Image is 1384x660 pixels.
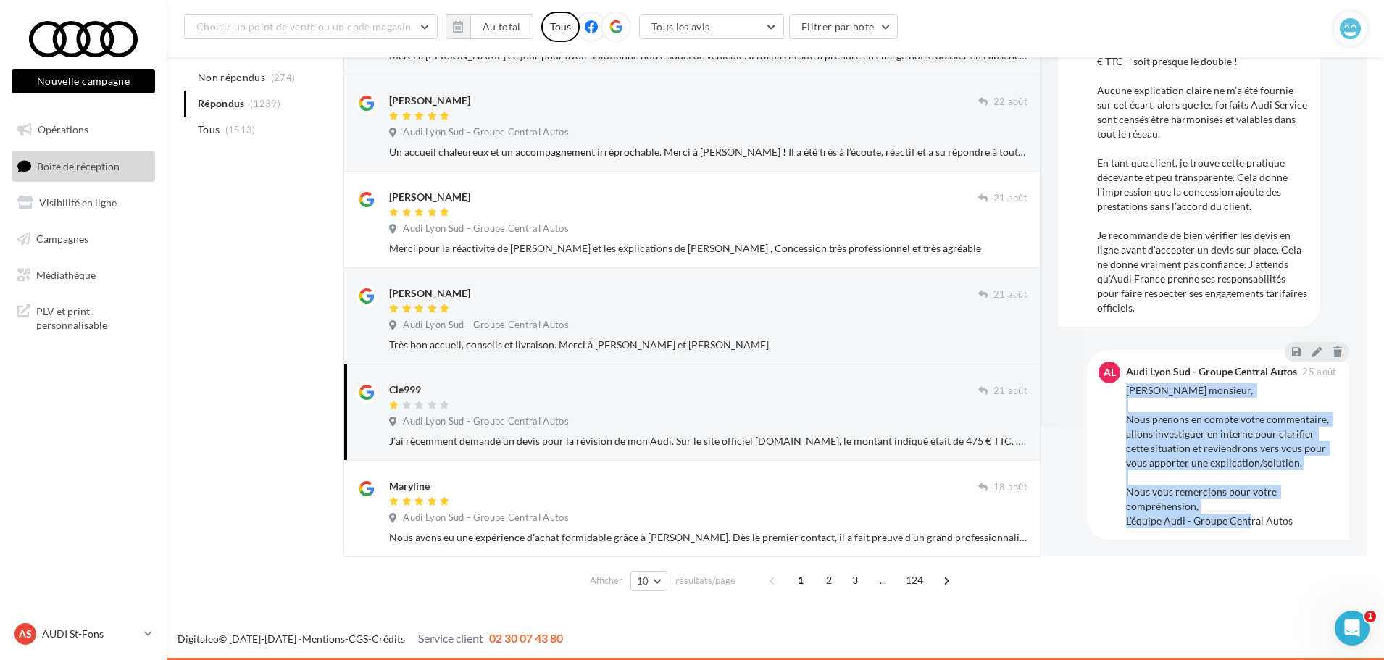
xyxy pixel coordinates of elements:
[675,574,735,588] span: résultats/page
[178,632,563,645] span: © [DATE]-[DATE] - - -
[446,14,533,39] button: Au total
[389,241,1027,256] div: Merci pour la réactivité de [PERSON_NAME] et les explications de [PERSON_NAME] , Concession très ...
[993,385,1027,398] span: 21 août
[843,569,867,592] span: 3
[418,631,483,645] span: Service client
[993,96,1027,109] span: 22 août
[389,93,470,108] div: [PERSON_NAME]
[9,296,158,338] a: PLV et print personnalisable
[349,632,368,645] a: CGS
[196,20,411,33] span: Choisir un point de vente ou un code magasin
[9,151,158,182] a: Boîte de réception
[1302,367,1336,377] span: 25 août
[178,632,219,645] a: Digitaleo
[900,569,930,592] span: 124
[302,632,345,645] a: Mentions
[389,338,1027,352] div: Très bon accueil, conseils et livraison. Merci à [PERSON_NAME] et [PERSON_NAME]
[36,268,96,280] span: Médiathèque
[9,224,158,254] a: Campagnes
[470,14,533,39] button: Au total
[36,301,149,333] span: PLV et print personnalisable
[12,69,155,93] button: Nouvelle campagne
[389,190,470,204] div: [PERSON_NAME]
[403,222,569,235] span: Audi Lyon Sud - Groupe Central Autos
[39,196,117,209] span: Visibilité en ligne
[993,288,1027,301] span: 21 août
[1364,611,1376,622] span: 1
[817,569,841,592] span: 2
[271,72,296,83] span: (274)
[389,383,421,397] div: Cle999
[1104,365,1116,380] span: AL
[38,123,88,135] span: Opérations
[789,569,812,592] span: 1
[389,286,470,301] div: [PERSON_NAME]
[489,631,563,645] span: 02 30 07 43 80
[389,145,1027,159] div: Un accueil chaleureux et un accompagnement irréprochable. Merci à [PERSON_NAME] ! Il a été très à...
[184,14,438,39] button: Choisir un point de vente ou un code magasin
[1126,383,1338,528] div: [PERSON_NAME] monsieur, Nous prenons en compte votre commentaire, allons investiguer en interne p...
[872,569,895,592] span: ...
[198,122,220,137] span: Tous
[9,114,158,145] a: Opérations
[639,14,784,39] button: Tous les avis
[12,620,155,648] a: AS AUDI St-Fons
[403,126,569,139] span: Audi Lyon Sud - Groupe Central Autos
[389,530,1027,545] div: Nous avons eu une expérience d'achat formidable grâce à [PERSON_NAME]. Dès le premier contact, il...
[225,124,256,135] span: (1513)
[198,70,265,85] span: Non répondus
[389,434,1027,448] div: J’ai récemment demandé un devis pour la révision de mon Audi. Sur le site officiel [DOMAIN_NAME],...
[9,260,158,291] a: Médiathèque
[637,575,649,587] span: 10
[1126,367,1297,377] div: Audi Lyon Sud - Groupe Central Autos
[630,571,667,591] button: 10
[590,574,622,588] span: Afficher
[389,479,430,493] div: Maryline
[403,511,569,525] span: Audi Lyon Sud - Groupe Central Autos
[37,159,120,172] span: Boîte de réception
[993,481,1027,494] span: 18 août
[372,632,405,645] a: Crédits
[789,14,899,39] button: Filtrer par note
[403,319,569,332] span: Audi Lyon Sud - Groupe Central Autos
[1335,611,1370,646] iframe: Intercom live chat
[541,12,580,42] div: Tous
[403,415,569,428] span: Audi Lyon Sud - Groupe Central Autos
[993,192,1027,205] span: 21 août
[19,627,32,641] span: AS
[36,233,88,245] span: Campagnes
[42,627,138,641] p: AUDI St-Fons
[9,188,158,218] a: Visibilité en ligne
[651,20,710,33] span: Tous les avis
